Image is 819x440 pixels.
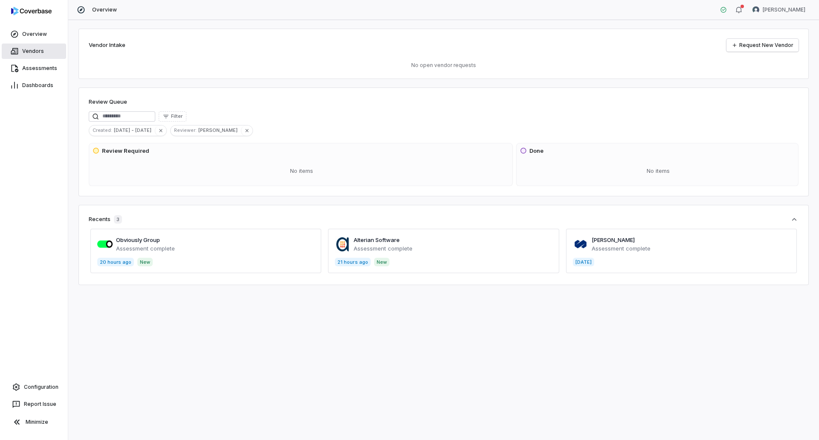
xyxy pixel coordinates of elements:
[763,6,805,13] span: [PERSON_NAME]
[26,419,48,425] span: Minimize
[93,160,511,182] div: No items
[89,41,125,50] h2: Vendor Intake
[159,111,186,122] button: Filter
[592,236,635,243] a: [PERSON_NAME]
[2,61,66,76] a: Assessments
[3,379,64,395] a: Configuration
[2,26,66,42] a: Overview
[22,65,57,72] span: Assessments
[752,6,759,13] img: Melanie Lorent avatar
[171,126,198,134] span: Reviewer :
[89,62,799,69] p: No open vendor requests
[171,113,183,119] span: Filter
[24,384,58,390] span: Configuration
[747,3,810,16] button: Melanie Lorent avatar[PERSON_NAME]
[24,401,56,408] span: Report Issue
[520,160,796,182] div: No items
[2,44,66,59] a: Vendors
[89,215,122,224] div: Recents
[116,236,160,243] a: Obviously Group
[114,126,155,134] span: [DATE] - [DATE]
[89,215,799,224] button: Recents3
[22,48,44,55] span: Vendors
[3,414,64,431] button: Minimize
[354,236,400,243] a: Alterian Software
[3,396,64,412] button: Report Issue
[89,98,127,106] h1: Review Queue
[102,147,149,155] h3: Review Required
[198,126,241,134] span: [PERSON_NAME]
[22,31,47,38] span: Overview
[2,78,66,93] a: Dashboards
[114,215,122,224] span: 3
[529,147,543,155] h3: Done
[89,126,114,134] span: Created :
[22,82,53,89] span: Dashboards
[92,6,117,13] span: Overview
[11,7,52,15] img: logo-D7KZi-bG.svg
[726,39,799,52] a: Request New Vendor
